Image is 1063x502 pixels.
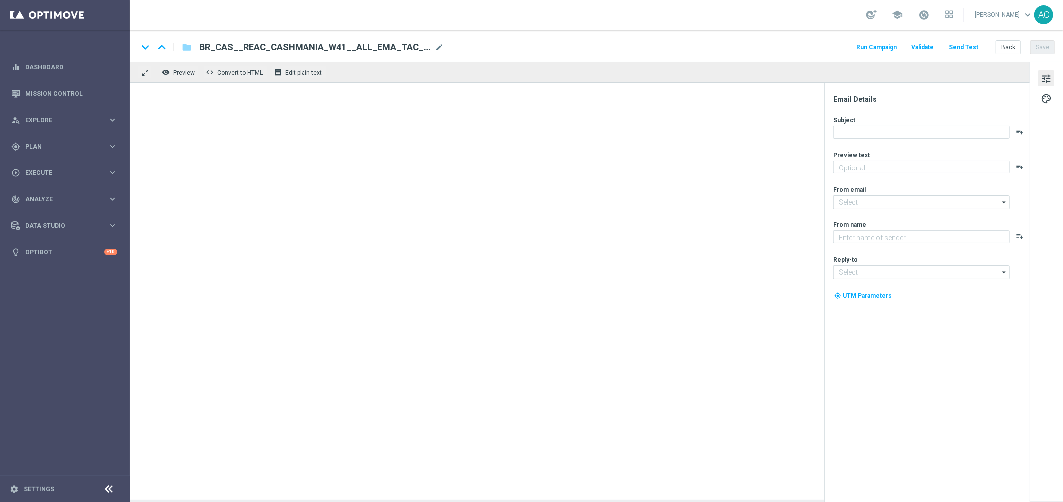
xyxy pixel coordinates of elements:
i: track_changes [11,195,20,204]
div: Data Studio [11,221,108,230]
label: From email [833,186,866,194]
i: keyboard_arrow_right [108,168,117,177]
label: Reply-to [833,256,858,264]
span: Execute [25,170,108,176]
button: Send Test [947,41,980,54]
i: keyboard_arrow_up [154,40,169,55]
button: lightbulb Optibot +10 [11,248,118,256]
i: play_circle_outline [11,168,20,177]
span: tune [1041,72,1052,85]
i: folder [182,41,192,53]
div: Execute [11,168,108,177]
span: code [206,68,214,76]
i: gps_fixed [11,142,20,151]
button: track_changes Analyze keyboard_arrow_right [11,195,118,203]
button: play_circle_outline Execute keyboard_arrow_right [11,169,118,177]
i: keyboard_arrow_right [108,194,117,204]
div: AC [1034,5,1053,24]
i: lightbulb [11,248,20,257]
i: arrow_drop_down [999,266,1009,279]
div: Optibot [11,239,117,265]
button: remove_red_eye Preview [159,66,199,79]
a: [PERSON_NAME]keyboard_arrow_down [974,7,1034,22]
span: palette [1041,92,1052,105]
div: Explore [11,116,108,125]
button: playlist_add [1016,232,1024,240]
div: +10 [104,249,117,255]
i: keyboard_arrow_right [108,115,117,125]
button: Run Campaign [855,41,898,54]
i: keyboard_arrow_right [108,221,117,230]
a: Mission Control [25,80,117,107]
button: Save [1030,40,1055,54]
button: playlist_add [1016,163,1024,170]
span: Validate [911,44,934,51]
div: Analyze [11,195,108,204]
span: Convert to HTML [217,69,263,76]
button: equalizer Dashboard [11,63,118,71]
button: my_location UTM Parameters [833,290,893,301]
label: From name [833,221,866,229]
i: receipt [274,68,282,76]
input: Select [833,195,1010,209]
i: keyboard_arrow_down [138,40,152,55]
i: equalizer [11,63,20,72]
span: BR_CAS__REAC_CASHMANIA_W41__ALL_EMA_TAC_GM [199,41,431,53]
div: Dashboard [11,54,117,80]
button: receipt Edit plain text [271,66,326,79]
button: tune [1038,70,1054,86]
div: Email Details [833,95,1029,104]
span: Analyze [25,196,108,202]
label: Subject [833,116,855,124]
label: Preview text [833,151,870,159]
input: Select [833,265,1010,279]
div: Mission Control [11,80,117,107]
span: Data Studio [25,223,108,229]
span: Preview [173,69,195,76]
span: UTM Parameters [843,292,892,299]
a: Dashboard [25,54,117,80]
span: mode_edit [435,43,444,52]
i: remove_red_eye [162,68,170,76]
button: Data Studio keyboard_arrow_right [11,222,118,230]
button: Validate [910,41,935,54]
span: Explore [25,117,108,123]
i: keyboard_arrow_right [108,142,117,151]
i: my_location [834,292,841,299]
button: gps_fixed Plan keyboard_arrow_right [11,143,118,151]
span: Plan [25,144,108,150]
button: playlist_add [1016,128,1024,136]
span: keyboard_arrow_down [1022,9,1033,20]
button: person_search Explore keyboard_arrow_right [11,116,118,124]
span: school [892,9,903,20]
button: folder [181,39,193,55]
a: Optibot [25,239,104,265]
button: Back [996,40,1021,54]
button: code Convert to HTML [203,66,267,79]
button: Mission Control [11,90,118,98]
span: Edit plain text [285,69,322,76]
i: person_search [11,116,20,125]
a: Settings [24,486,54,492]
i: settings [10,485,19,494]
div: Plan [11,142,108,151]
i: arrow_drop_down [999,196,1009,209]
button: palette [1038,90,1054,106]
